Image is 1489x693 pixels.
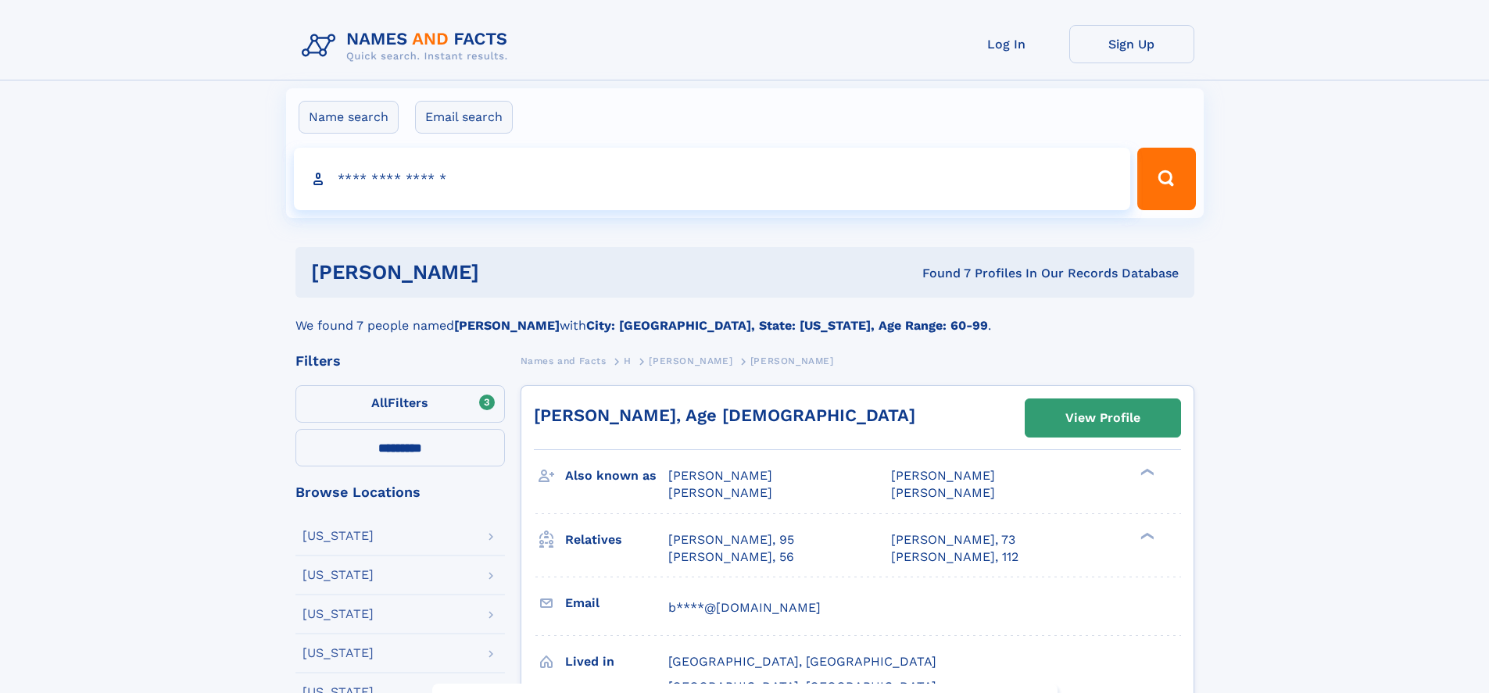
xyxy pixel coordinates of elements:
[295,354,505,368] div: Filters
[700,265,1179,282] div: Found 7 Profiles In Our Records Database
[668,548,794,566] a: [PERSON_NAME], 56
[624,355,632,366] span: H
[295,298,1194,335] div: We found 7 people named with .
[891,468,995,483] span: [PERSON_NAME]
[1069,25,1194,63] a: Sign Up
[649,351,732,370] a: [PERSON_NAME]
[891,485,995,500] span: [PERSON_NAME]
[649,355,732,366] span: [PERSON_NAME]
[1137,148,1195,210] button: Search Button
[891,548,1018,566] a: [PERSON_NAME], 112
[565,463,668,489] h3: Also known as
[371,395,388,410] span: All
[586,318,988,333] b: City: [GEOGRAPHIC_DATA], State: [US_STATE], Age Range: 60-99
[295,485,505,499] div: Browse Locations
[891,531,1015,548] a: [PERSON_NAME], 73
[668,485,772,500] span: [PERSON_NAME]
[565,648,668,675] h3: Lived in
[454,318,560,333] b: [PERSON_NAME]
[1025,399,1180,437] a: View Profile
[534,405,915,425] a: [PERSON_NAME], Age [DEMOGRAPHIC_DATA]
[1065,400,1140,436] div: View Profile
[750,355,834,366] span: [PERSON_NAME]
[668,531,794,548] a: [PERSON_NAME], 95
[1136,467,1155,477] div: ❯
[302,608,374,620] div: [US_STATE]
[295,25,521,67] img: Logo Names and Facts
[311,263,701,282] h1: [PERSON_NAME]
[521,351,607,370] a: Names and Facts
[415,101,513,134] label: Email search
[295,385,505,423] label: Filters
[294,148,1131,210] input: search input
[299,101,399,134] label: Name search
[668,654,936,669] span: [GEOGRAPHIC_DATA], [GEOGRAPHIC_DATA]
[565,590,668,616] h3: Email
[565,527,668,553] h3: Relatives
[944,25,1069,63] a: Log In
[302,647,374,659] div: [US_STATE]
[668,468,772,483] span: [PERSON_NAME]
[302,530,374,542] div: [US_STATE]
[624,351,632,370] a: H
[302,569,374,581] div: [US_STATE]
[1136,530,1155,541] div: ❯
